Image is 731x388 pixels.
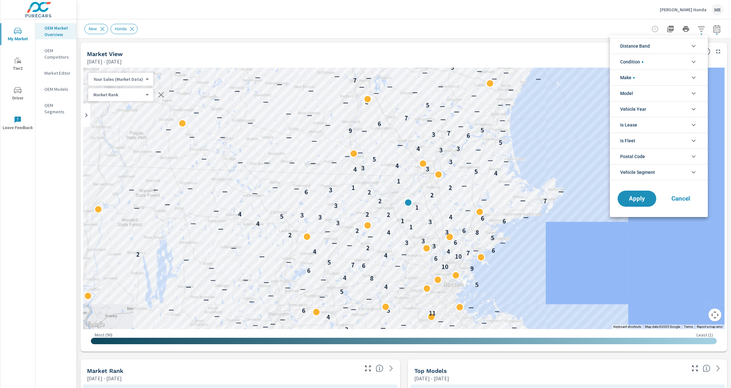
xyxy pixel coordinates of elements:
[620,133,635,148] span: Is Fleet
[620,38,650,54] span: Distance Band
[610,35,708,183] ul: filter options
[620,149,645,164] span: Postal Code
[624,196,650,202] span: Apply
[620,54,643,70] span: Condition
[620,101,646,117] span: Vehicle Year
[668,196,694,202] span: Cancel
[620,117,637,133] span: Is Lease
[661,191,700,207] button: Cancel
[620,86,633,101] span: Model
[620,165,655,180] span: Vehicle Segment
[618,191,656,207] button: Apply
[620,70,635,85] span: Make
